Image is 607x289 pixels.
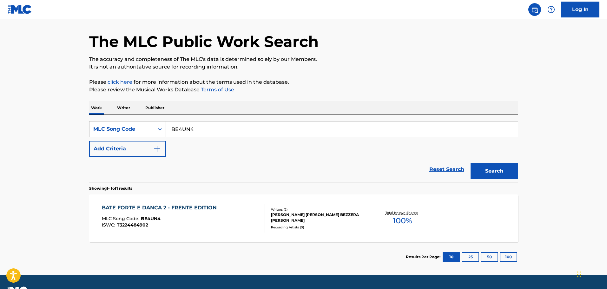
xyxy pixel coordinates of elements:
img: help [547,6,555,13]
div: Writers ( 2 ) [271,207,367,212]
p: Results Per Page: [406,254,442,260]
span: T3224484902 [117,222,148,228]
p: The accuracy and completeness of The MLC's data is determined solely by our Members. [89,56,518,63]
p: Showing 1 - 1 of 1 results [89,186,132,191]
a: Reset Search [426,162,467,176]
button: Search [471,163,518,179]
p: Writer [115,101,132,115]
p: It is not an authoritative source for recording information. [89,63,518,71]
button: 50 [481,252,498,262]
img: 9d2ae6d4665cec9f34b9.svg [153,145,161,153]
span: BE4UN4 [141,216,161,221]
button: 10 [443,252,460,262]
a: click here [108,79,132,85]
button: 100 [500,252,517,262]
div: Help [545,3,558,16]
p: Please review the Musical Works Database [89,86,518,94]
span: 100 % [393,215,412,227]
div: Recording Artists ( 0 ) [271,225,367,230]
p: Work [89,101,104,115]
button: Add Criteria [89,141,166,157]
div: Drag [577,265,581,284]
p: Please for more information about the terms used in the database. [89,78,518,86]
p: Publisher [143,101,166,115]
iframe: Chat Widget [575,259,607,289]
div: [PERSON_NAME] [PERSON_NAME] BEZZERA [PERSON_NAME] [271,212,367,223]
img: MLC Logo [8,5,32,14]
h1: The MLC Public Work Search [89,32,319,51]
a: Public Search [528,3,541,16]
div: BATE FORTE E DANCA 2 - FRENTE EDITION [102,204,220,212]
p: Total Known Shares: [386,210,419,215]
form: Search Form [89,121,518,182]
a: Log In [561,2,599,17]
a: BATE FORTE E DANCA 2 - FRENTE EDITIONMLC Song Code:BE4UN4ISWC:T3224484902Writers (2)[PERSON_NAME]... [89,194,518,242]
div: MLC Song Code [93,125,150,133]
span: ISWC : [102,222,117,228]
img: search [531,6,538,13]
a: Terms of Use [200,87,234,93]
span: MLC Song Code : [102,216,141,221]
button: 25 [462,252,479,262]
